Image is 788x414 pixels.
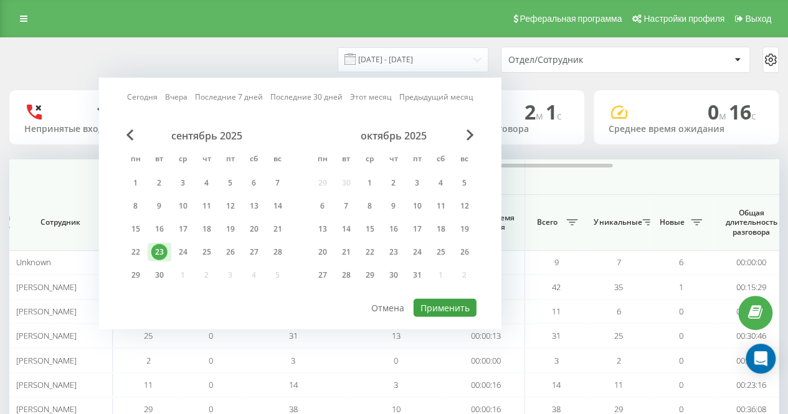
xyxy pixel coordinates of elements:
a: Сегодня [127,91,158,103]
span: Сотрудник [20,217,101,227]
div: 8 [128,198,144,214]
div: пт 31 окт. 2025 г. [406,266,429,285]
div: пт 17 окт. 2025 г. [406,220,429,238]
abbr: вторник [337,151,356,169]
button: Применить [414,299,477,317]
div: сб 11 окт. 2025 г. [429,197,453,215]
div: ср 24 сент. 2025 г. [171,243,195,261]
span: [PERSON_NAME] [16,306,77,317]
span: Настройки профиля [643,14,724,24]
span: 7 [617,256,621,268]
span: c [751,109,756,123]
div: Среднее время ожидания [609,124,764,134]
div: ср 1 окт. 2025 г. [358,174,382,192]
span: 35 [614,281,623,293]
span: 13 [392,330,401,341]
span: 25 [144,330,153,341]
div: пт 12 сент. 2025 г. [219,197,242,215]
span: 0 [679,355,683,366]
span: 0 [679,306,683,317]
div: вт 9 сент. 2025 г. [148,197,171,215]
div: чт 9 окт. 2025 г. [382,197,406,215]
div: 4 [199,175,215,191]
div: ср 10 сент. 2025 г. [171,197,195,215]
span: м [536,109,546,123]
div: 29 [128,267,144,283]
div: пт 24 окт. 2025 г. [406,243,429,261]
div: 23 [386,244,402,260]
div: вс 7 сент. 2025 г. [266,174,290,192]
span: Выход [745,14,771,24]
span: 11 [614,379,623,390]
span: Next Month [467,129,474,141]
div: ср 8 окт. 2025 г. [358,197,382,215]
div: ср 17 сент. 2025 г. [171,220,195,238]
div: 26 [457,244,473,260]
div: чт 11 сент. 2025 г. [195,197,219,215]
span: [PERSON_NAME] [16,355,77,366]
div: 18 [433,221,449,237]
div: 29 [362,267,378,283]
div: Отдел/Сотрудник [508,55,657,65]
div: сб 13 сент. 2025 г. [242,197,266,215]
div: 17 [409,221,425,237]
div: вс 28 сент. 2025 г. [266,243,290,261]
div: вс 19 окт. 2025 г. [453,220,477,238]
div: 2 [151,175,168,191]
div: Open Intercom Messenger [746,344,776,374]
div: вт 2 сент. 2025 г. [148,174,171,192]
div: 27 [246,244,262,260]
a: Последние 7 дней [195,91,263,103]
abbr: вторник [150,151,169,169]
abbr: четверг [197,151,216,169]
div: 3 [175,175,191,191]
span: 3 [394,379,398,390]
div: 11 [433,198,449,214]
span: 0 [209,355,213,366]
span: Previous Month [126,129,134,141]
div: октябрь 2025 [311,129,477,142]
div: пт 10 окт. 2025 г. [406,197,429,215]
div: 14 [338,221,354,237]
div: 30 [151,267,168,283]
div: пн 1 сент. 2025 г. [124,174,148,192]
div: 24 [175,244,191,260]
div: чт 25 сент. 2025 г. [195,243,219,261]
div: 3 [409,175,425,191]
div: 23 [151,244,168,260]
span: c [557,109,562,123]
span: 2 [146,355,151,366]
abbr: воскресенье [268,151,287,169]
span: Общая длительность разговора [721,208,781,237]
div: 15 [362,221,378,237]
div: пт 26 сент. 2025 г. [219,243,242,261]
div: пн 20 окт. 2025 г. [311,243,335,261]
span: 0 [708,98,729,125]
span: [PERSON_NAME] [16,379,77,390]
button: Отмена [364,299,411,317]
div: 7 [338,198,354,214]
div: 19 [457,221,473,237]
div: 12 [222,198,239,214]
div: пн 6 окт. 2025 г. [311,197,335,215]
div: 10 [409,198,425,214]
span: 0 [679,330,683,341]
div: 9 [151,198,168,214]
div: 11 [199,198,215,214]
div: 16 [151,221,168,237]
div: 1 [128,175,144,191]
div: сентябрь 2025 [124,129,290,142]
div: 2 [386,175,402,191]
a: Вчера [165,91,188,103]
div: 31 [409,267,425,283]
div: ср 3 сент. 2025 г. [171,174,195,192]
span: 1 [546,98,562,125]
span: 11 [552,306,561,317]
abbr: среда [174,151,192,169]
div: 22 [128,244,144,260]
span: 0 [394,355,398,366]
div: вт 14 окт. 2025 г. [335,220,358,238]
abbr: воскресенье [455,151,474,169]
abbr: среда [361,151,379,169]
div: вт 7 окт. 2025 г. [335,197,358,215]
